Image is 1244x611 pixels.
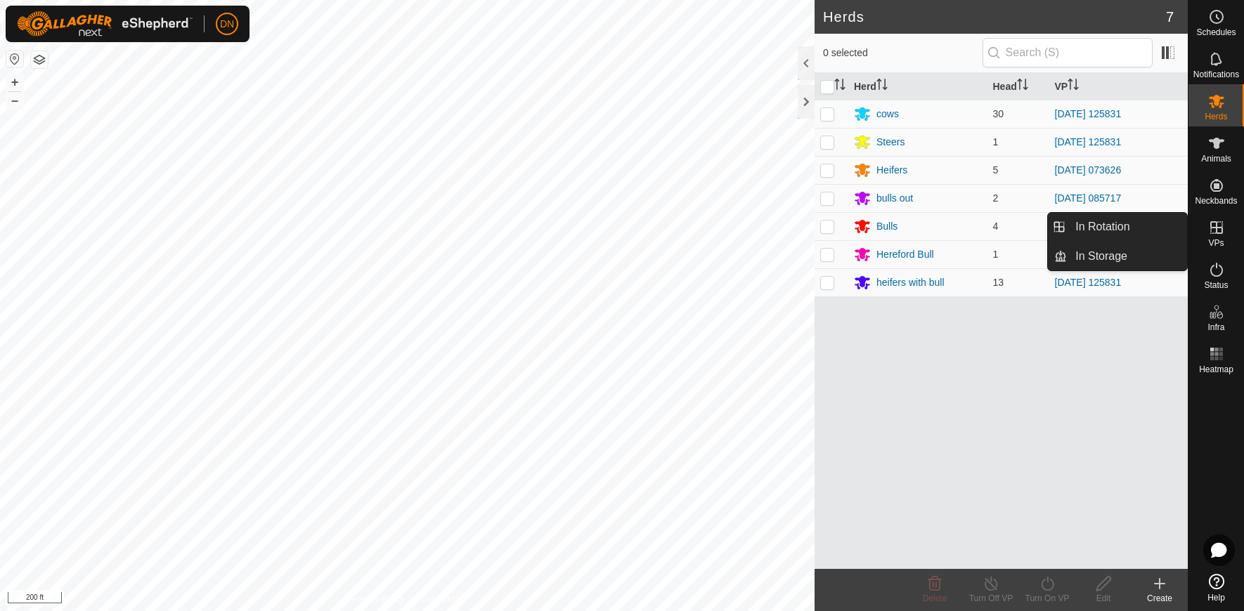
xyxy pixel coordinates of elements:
span: 5 [993,164,999,176]
span: 1 [993,249,999,260]
span: 2 [993,192,999,204]
input: Search (S) [983,38,1153,67]
span: Notifications [1193,70,1239,79]
p-sorticon: Activate to sort [1017,81,1028,92]
div: Edit [1075,592,1132,605]
span: In Storage [1075,248,1127,265]
div: bulls out [876,191,913,206]
div: Create [1132,592,1188,605]
span: Infra [1207,323,1224,331]
a: Contact Us [421,593,462,605]
span: Help [1207,593,1225,602]
a: Help [1188,568,1244,607]
h2: Herds [823,8,1166,25]
span: Neckbands [1195,197,1237,205]
img: Gallagher Logo [17,11,193,37]
a: [DATE] 125831 [1055,277,1122,288]
a: Privacy Policy [351,593,404,605]
span: 1 [993,136,999,147]
a: In Storage [1067,242,1187,270]
button: Map Layers [31,51,48,68]
div: cows [876,107,899,121]
th: Head [987,73,1049,100]
span: Schedules [1196,28,1236,37]
span: VPs [1208,239,1224,247]
span: Herds [1205,112,1227,121]
span: Heatmap [1199,365,1233,374]
button: Reset Map [6,51,23,67]
span: Delete [923,593,947,603]
div: Turn Off VP [963,592,1019,605]
th: VP [1049,73,1188,100]
a: [DATE] 125831 [1055,108,1122,119]
div: Bulls [876,219,898,234]
span: DN [220,17,234,32]
li: In Storage [1048,242,1187,270]
span: In Rotation [1075,218,1129,235]
span: 4 [993,221,999,232]
span: 0 selected [823,46,983,60]
span: 13 [993,277,1004,288]
p-sorticon: Activate to sort [1068,81,1079,92]
li: In Rotation [1048,213,1187,241]
span: Animals [1201,155,1231,163]
span: Status [1204,281,1228,289]
div: Steers [876,135,905,150]
div: heifers with bull [876,275,945,290]
button: + [6,74,23,91]
div: Hereford Bull [876,247,934,262]
a: [DATE] 085717 [1055,192,1122,204]
span: 7 [1166,6,1174,27]
a: In Rotation [1067,213,1187,241]
button: – [6,92,23,109]
span: 30 [993,108,1004,119]
a: [DATE] 073626 [1055,164,1122,176]
div: Heifers [876,163,907,178]
p-sorticon: Activate to sort [876,81,888,92]
th: Herd [848,73,987,100]
div: Turn On VP [1019,592,1075,605]
a: [DATE] 125831 [1055,136,1122,147]
p-sorticon: Activate to sort [834,81,845,92]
